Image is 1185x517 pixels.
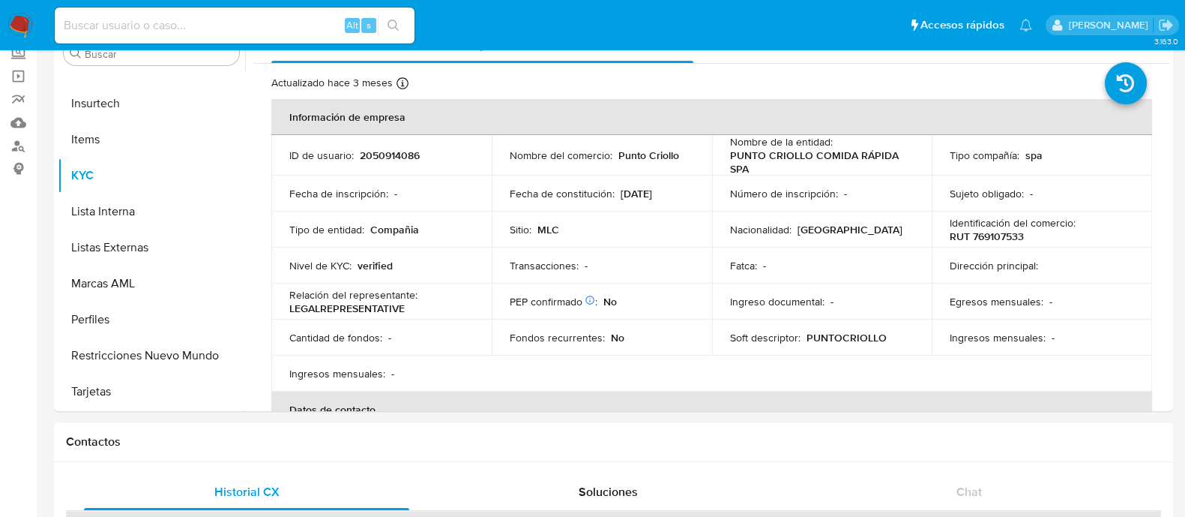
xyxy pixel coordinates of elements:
p: Ingresos mensuales : [289,367,385,380]
input: Buscar usuario o caso... [55,16,414,35]
button: Tarjetas [58,374,245,410]
p: Tipo de entidad : [289,223,364,236]
p: Tipo compañía : [950,149,1019,162]
p: Fondos recurrentes : [510,331,605,344]
p: - [1049,295,1052,308]
p: PEP confirmado : [510,295,597,308]
span: Alt [346,18,358,32]
p: Punto Criollo [618,149,679,162]
p: Fecha de inscripción : [289,187,388,200]
p: Compañia [370,223,419,236]
p: Número de inscripción : [730,187,838,200]
p: No [603,295,617,308]
span: 3.163.0 [1154,35,1178,47]
span: Chat [956,483,982,500]
p: PUNTO CRIOLLO COMIDA RÁPIDA SPA [730,149,908,176]
h1: Contactos [66,434,1161,449]
p: Fatca : [730,259,757,272]
button: KYC [58,158,245,194]
p: aline.magdaleno@mercadolibre.com [1068,18,1153,32]
span: Soluciones [579,483,638,500]
p: - [394,187,397,200]
p: ID de usuario : [289,149,354,162]
a: Salir [1158,17,1174,33]
p: Egresos mensuales : [950,295,1043,308]
p: Nombre de la entidad : [730,135,833,149]
button: Items [58,122,245,158]
button: Buscar [70,47,82,59]
p: Ingresos mensuales : [950,331,1046,344]
p: Soft descriptor : [730,331,800,344]
p: Ingreso documental : [730,295,824,308]
p: - [830,295,833,308]
p: Nombre del comercio : [510,149,612,162]
p: spa [1025,149,1043,162]
p: - [844,187,847,200]
p: [GEOGRAPHIC_DATA] [797,223,902,236]
button: Marcas AML [58,266,245,302]
p: Fecha de constitución : [510,187,615,200]
p: LEGALREPRESENTATIVE [289,302,405,315]
span: Accesos rápidos [920,17,1004,33]
button: search-icon [378,15,408,36]
th: Datos de contacto [271,392,1152,428]
p: - [585,259,588,272]
button: Restricciones Nuevo Mundo [58,338,245,374]
p: - [763,259,766,272]
a: Notificaciones [1019,19,1032,32]
span: s [367,18,371,32]
p: Sitio : [510,223,531,236]
p: Nivel de KYC : [289,259,352,272]
span: Historial CX [214,483,280,500]
button: Perfiles [58,302,245,338]
button: Listas Externas [58,230,245,266]
p: - [1030,187,1033,200]
p: [DATE] [621,187,652,200]
p: MLC [537,223,559,236]
input: Buscar [85,47,233,61]
p: - [391,367,394,380]
p: Dirección principal : [950,259,1038,272]
p: - [1052,331,1055,344]
p: No [611,331,624,344]
p: 2050914086 [360,149,420,162]
p: Nacionalidad : [730,223,791,236]
p: Actualizado hace 3 meses [271,76,393,90]
button: Lista Interna [58,194,245,230]
p: Identificación del comercio : [950,216,1076,230]
p: verified [358,259,393,272]
p: Relación del representante : [289,288,417,302]
p: Cantidad de fondos : [289,331,382,344]
th: Información de empresa [271,99,1152,135]
p: Sujeto obligado : [950,187,1024,200]
p: RUT 769107533 [950,230,1024,243]
button: Insurtech [58,86,245,122]
p: Transacciones : [510,259,579,272]
p: PUNTOCRIOLLO [806,331,887,344]
p: - [388,331,391,344]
